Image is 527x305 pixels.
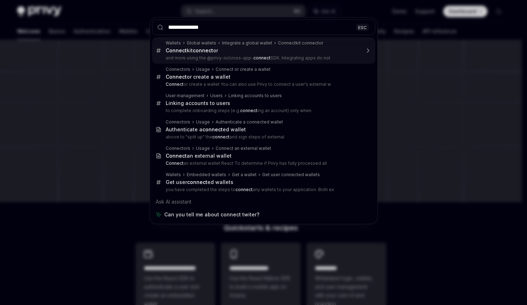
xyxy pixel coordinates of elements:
[166,146,190,151] div: Connectors
[166,100,230,106] div: Linking accounts to users
[166,81,184,87] b: Connect
[166,187,360,193] p: you have completed the steps to any wallets to your application. Both ex
[166,74,187,80] b: Connect
[166,108,360,114] p: to complete onboarding steps (e.g. ing an account) only when
[166,55,360,61] p: and more using the @privy-io/cross-app- SDK. Integrating apps do not
[356,23,369,31] div: ESC
[166,134,360,140] p: above to "split up" the and sign steps of external
[166,67,190,72] div: Connectors
[187,172,226,178] div: Embedded wallets
[253,55,270,61] b: connect
[216,146,271,151] div: Connect an external wallet
[166,81,360,87] p: or create a wallet You can also use Privy to connect a user's external w
[166,153,232,159] div: an external wallet
[166,161,360,166] p: an external wallet React To determine if Privy has fully processed all
[236,187,253,192] b: connect
[166,179,233,185] div: Get user ed wallets
[196,119,210,125] div: Usage
[166,153,187,159] b: Connect
[166,119,190,125] div: Connectors
[166,74,231,80] div: or create a wallet
[193,47,213,53] b: connect
[212,134,229,140] b: connect
[187,179,207,185] b: connect
[166,93,205,99] div: User management
[166,47,218,54] div: kit or
[202,126,223,132] b: connect
[240,108,257,113] b: connect
[187,40,216,46] div: Global wallets
[210,93,223,99] div: Users
[196,146,210,151] div: Usage
[166,172,181,178] div: Wallets
[262,172,320,178] div: Get user connected wallets
[278,40,323,46] div: Connectkit connector
[164,211,259,218] span: Can you tell me about connect twiter?
[216,119,283,125] div: Authenticate a connected wallet
[166,47,187,53] b: Connect
[228,93,282,99] div: Linking accounts to users
[152,195,375,208] div: Ask AI assistant
[196,67,210,72] div: Usage
[166,161,184,166] b: Connect
[222,40,272,46] div: Integrate a global wallet
[216,67,270,72] div: Connect or create a wallet
[166,40,181,46] div: Wallets
[232,172,257,178] div: Get a wallet
[166,126,246,133] div: Authenticate a ed wallet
